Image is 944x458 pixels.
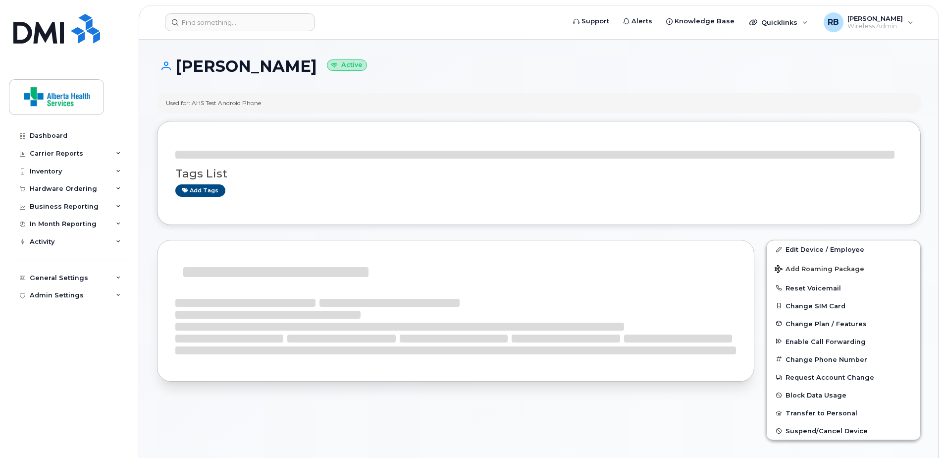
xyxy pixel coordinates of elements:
[175,168,902,180] h3: Tags List
[775,265,864,275] span: Add Roaming Package
[767,333,920,350] button: Enable Call Forwarding
[767,297,920,315] button: Change SIM Card
[786,320,867,327] span: Change Plan / Features
[166,99,261,107] div: Used for: AHS Test Android Phone
[767,240,920,258] a: Edit Device / Employee
[157,57,921,75] h1: [PERSON_NAME]
[327,59,367,71] small: Active
[767,404,920,422] button: Transfer to Personal
[175,184,225,197] a: Add tags
[786,427,868,435] span: Suspend/Cancel Device
[767,368,920,386] button: Request Account Change
[767,386,920,404] button: Block Data Usage
[767,422,920,440] button: Suspend/Cancel Device
[767,315,920,333] button: Change Plan / Features
[767,258,920,279] button: Add Roaming Package
[767,279,920,297] button: Reset Voicemail
[786,338,866,345] span: Enable Call Forwarding
[767,350,920,368] button: Change Phone Number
